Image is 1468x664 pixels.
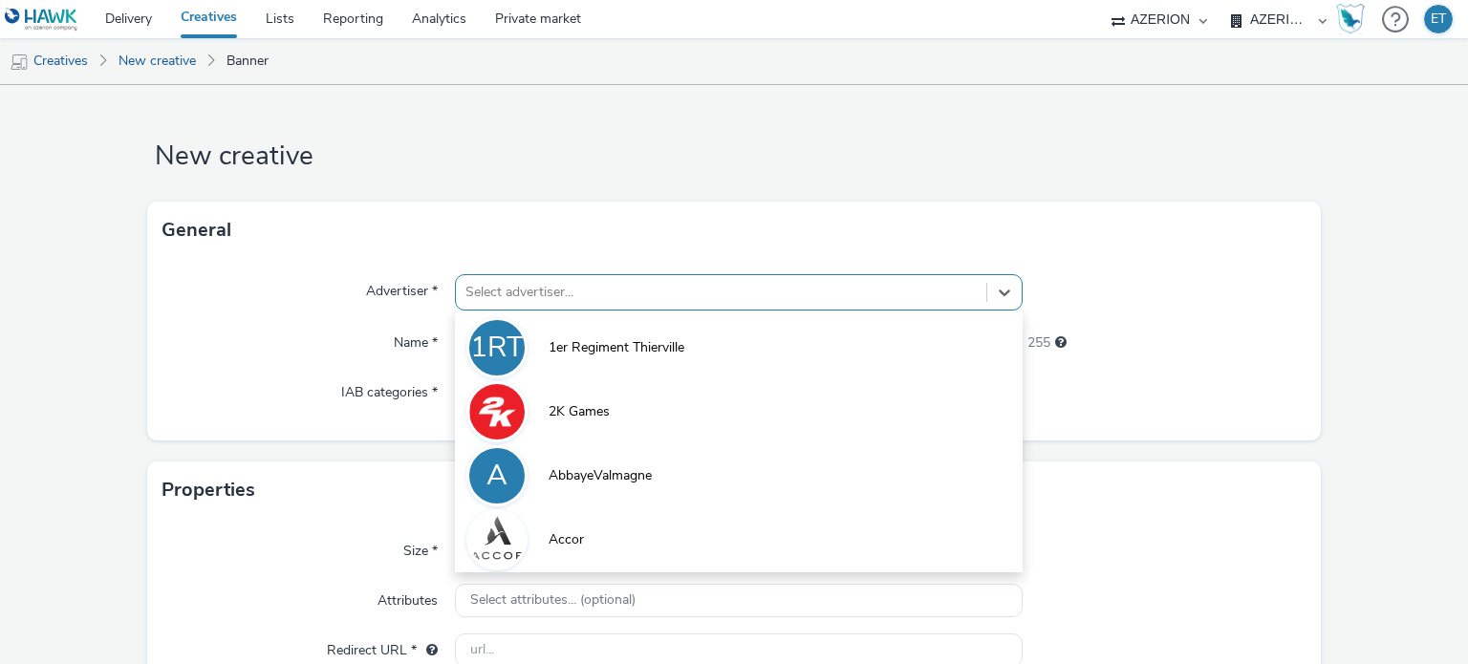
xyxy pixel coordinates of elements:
span: 1er Regiment Thierville [549,338,684,357]
span: 255 [1027,333,1050,353]
span: Select attributes... (optional) [470,592,636,609]
span: Accor [549,530,584,549]
span: 2K Games [549,402,610,421]
img: undefined Logo [5,8,78,32]
label: Size * [396,534,445,561]
h3: General [162,216,231,245]
label: Redirect URL * [319,633,445,660]
a: Hawk Academy [1336,4,1372,34]
div: A [486,449,507,503]
img: 2K Games [469,384,525,439]
img: Hawk Academy [1336,4,1365,34]
a: Banner [217,38,278,84]
label: Name * [386,326,445,353]
h3: Properties [162,476,255,504]
div: 1RT [470,321,524,375]
img: Accor [469,512,525,568]
label: IAB categories * [334,375,445,402]
span: AbbayeValmagne [549,466,652,485]
label: Attributes [370,584,445,610]
a: New creative [109,38,205,84]
h1: New creative [147,139,1322,175]
img: mobile [10,53,29,72]
label: Advertiser * [358,274,445,301]
div: URL will be used as a validation URL with some SSPs and it will be the redirection URL of your cr... [417,641,438,660]
div: ET [1431,5,1446,33]
div: Maximum 255 characters [1055,333,1067,353]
